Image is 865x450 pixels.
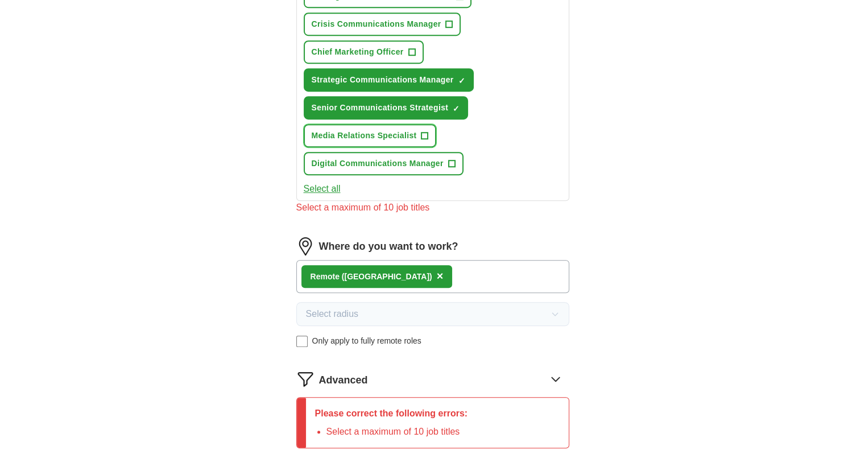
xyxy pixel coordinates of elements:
[453,104,460,113] span: ✓
[437,270,444,282] span: ×
[296,302,569,326] button: Select radius
[312,46,404,58] span: Chief Marketing Officer
[326,425,468,439] li: Select a maximum of 10 job titles
[311,271,432,283] div: Remote ([GEOGRAPHIC_DATA])
[304,68,474,92] button: Strategic Communications Manager✓
[306,307,359,321] span: Select radius
[312,18,441,30] span: Crisis Communications Manager
[304,96,469,119] button: Senior Communications Strategist✓
[312,158,444,170] span: Digital Communications Manager
[304,40,424,64] button: Chief Marketing Officer
[315,407,468,420] p: Please correct the following errors:
[296,237,314,255] img: location.png
[296,336,308,347] input: Only apply to fully remote roles
[319,239,458,254] label: Where do you want to work?
[304,124,437,147] button: Media Relations Specialist
[296,370,314,388] img: filter
[312,74,454,86] span: Strategic Communications Manager
[304,182,341,196] button: Select all
[304,13,461,36] button: Crisis Communications Manager
[437,268,444,285] button: ×
[319,373,368,388] span: Advanced
[312,130,417,142] span: Media Relations Specialist
[296,201,569,214] div: Select a maximum of 10 job titles
[312,102,449,114] span: Senior Communications Strategist
[458,76,465,85] span: ✓
[312,335,421,347] span: Only apply to fully remote roles
[304,152,463,175] button: Digital Communications Manager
